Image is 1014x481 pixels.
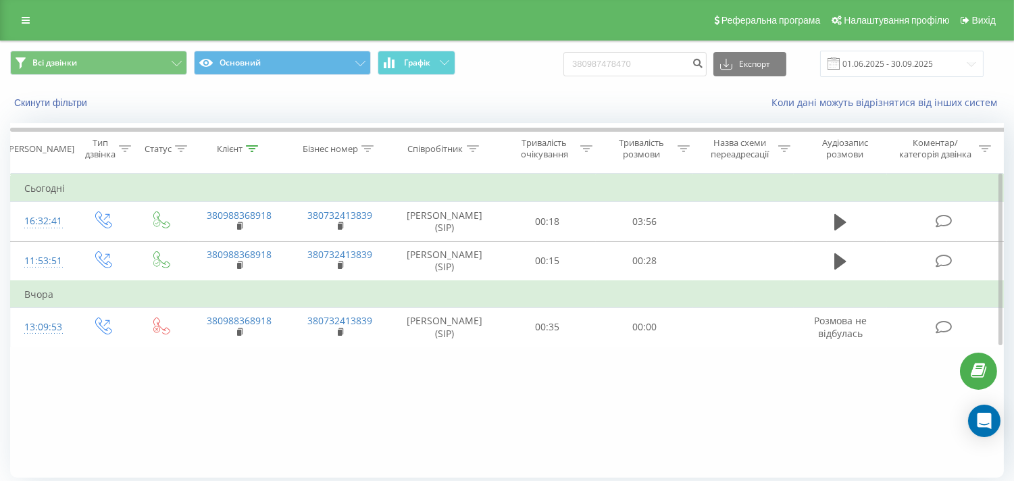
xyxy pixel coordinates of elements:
[24,248,59,274] div: 11:53:51
[596,307,693,347] td: 00:00
[207,209,272,222] a: 380988368918
[844,15,949,26] span: Налаштування профілю
[11,281,1004,308] td: Вчора
[596,241,693,281] td: 00:28
[608,137,674,160] div: Тривалість розмови
[217,143,243,155] div: Клієнт
[705,137,775,160] div: Назва схеми переадресації
[563,52,707,76] input: Пошук за номером
[307,209,372,222] a: 380732413839
[307,314,372,327] a: 380732413839
[721,15,821,26] span: Реферальна програма
[390,307,499,347] td: [PERSON_NAME] (SIP)
[145,143,172,155] div: Статус
[32,57,77,68] span: Всі дзвінки
[499,202,597,241] td: 00:18
[207,314,272,327] a: 380988368918
[378,51,455,75] button: Графік
[713,52,786,76] button: Експорт
[207,248,272,261] a: 380988368918
[404,58,430,68] span: Графік
[896,137,975,160] div: Коментар/категорія дзвінка
[390,241,499,281] td: [PERSON_NAME] (SIP)
[307,248,372,261] a: 380732413839
[771,96,1004,109] a: Коли дані можуть відрізнятися вiд інших систем
[499,307,597,347] td: 00:35
[806,137,884,160] div: Аудіозапис розмови
[511,137,578,160] div: Тривалість очікування
[6,143,74,155] div: [PERSON_NAME]
[814,314,867,339] span: Розмова не відбулась
[303,143,358,155] div: Бізнес номер
[972,15,996,26] span: Вихід
[10,97,94,109] button: Скинути фільтри
[390,202,499,241] td: [PERSON_NAME] (SIP)
[84,137,116,160] div: Тип дзвінка
[968,405,1000,437] div: Open Intercom Messenger
[499,241,597,281] td: 00:15
[11,175,1004,202] td: Сьогодні
[24,314,59,340] div: 13:09:53
[24,208,59,234] div: 16:32:41
[408,143,463,155] div: Співробітник
[10,51,187,75] button: Всі дзвінки
[596,202,693,241] td: 03:56
[194,51,371,75] button: Основний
